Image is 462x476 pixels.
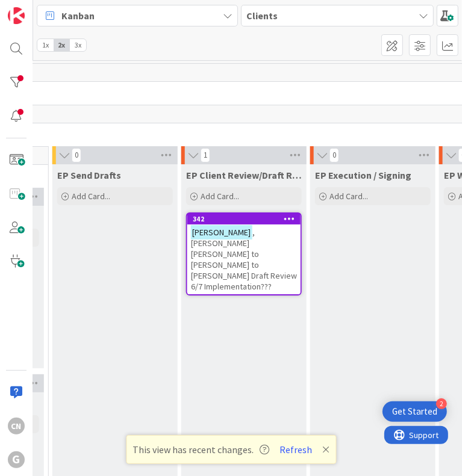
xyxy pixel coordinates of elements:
[187,214,301,224] div: 342
[186,169,302,181] span: EP Client Review/Draft Review Meeting
[72,148,81,162] span: 0
[201,148,210,162] span: 1
[57,169,121,181] span: EP Send Drafts
[54,39,70,51] span: 2x
[436,398,447,409] div: 2
[70,39,86,51] span: 3x
[329,191,368,202] span: Add Card...
[382,401,447,422] div: Open Get Started checklist, remaining modules: 2
[246,10,278,22] b: Clients
[191,227,297,292] span: , [PERSON_NAME] [PERSON_NAME] to [PERSON_NAME] to [PERSON_NAME] Draft Review 6/7 Implementation???
[193,215,301,223] div: 342
[187,214,301,294] div: 342[PERSON_NAME], [PERSON_NAME] [PERSON_NAME] to [PERSON_NAME] to [PERSON_NAME] Draft Review 6/7 ...
[191,225,252,239] mark: [PERSON_NAME]
[275,442,316,457] button: Refresh
[186,212,302,295] a: 342[PERSON_NAME], [PERSON_NAME] [PERSON_NAME] to [PERSON_NAME] to [PERSON_NAME] Draft Review 6/7 ...
[72,191,110,202] span: Add Card...
[329,148,339,162] span: 0
[8,7,25,24] img: Visit kanbanzone.com
[8,451,25,468] div: G
[392,406,437,418] div: Get Started
[37,39,54,51] span: 1x
[8,418,25,434] div: CN
[315,169,411,181] span: EP Execution / Signing
[133,442,269,457] span: This view has recent changes.
[201,191,239,202] span: Add Card...
[25,2,55,16] span: Support
[61,8,95,23] span: Kanban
